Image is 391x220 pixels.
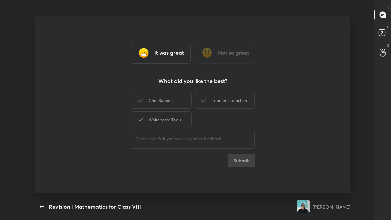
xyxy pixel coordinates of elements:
img: frowning_face_cmp.gif [200,46,214,60]
h3: What did you like the best? [158,77,227,85]
div: Revision | Mathematics for Class VIII [49,203,141,211]
h3: Not so great [218,49,249,57]
div: [PERSON_NAME] [313,203,350,210]
div: Chat Support [131,92,191,109]
h3: It was great [154,49,184,57]
p: G [387,43,389,48]
div: Whiteboard Tools [131,111,191,128]
img: grinning_face_with_smiling_eyes_cmp.gif [137,46,150,60]
div: Learner Interaction [194,92,255,109]
p: D [387,24,389,29]
p: T [387,5,389,10]
img: 9a90e9c162434b0fb3483f7fc0525925.jpg [297,200,310,213]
